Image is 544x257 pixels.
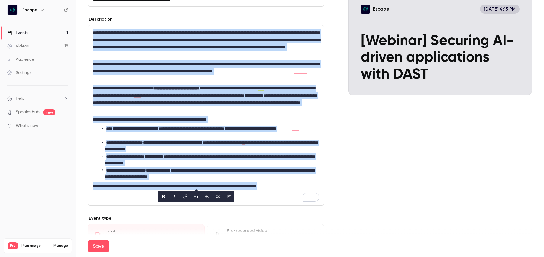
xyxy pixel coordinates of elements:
div: Audience [7,56,34,63]
li: help-dropdown-opener [7,95,68,102]
button: Save [88,240,109,252]
div: To enrich screen reader interactions, please activate Accessibility in Grammarly extension settings [88,25,324,205]
iframe: Noticeable Trigger [61,123,68,129]
button: blockquote [224,192,234,201]
div: Videos [7,43,29,49]
span: What's new [16,123,38,129]
button: bold [159,192,168,201]
button: link [180,192,190,201]
img: Escape [8,5,17,15]
button: italic [170,192,179,201]
div: Settings [7,70,31,76]
p: Event type [88,215,324,221]
section: description [88,25,324,206]
span: Pro [8,242,18,249]
div: Events [7,30,28,36]
div: LiveGo live at scheduled time [88,224,205,244]
h6: Escape [22,7,37,13]
div: editor [88,25,324,205]
label: Description [88,16,112,22]
a: SpeakerHub [16,109,40,115]
span: new [43,109,55,115]
a: Manage [53,243,68,248]
span: Help [16,95,24,102]
span: Plan usage [21,243,50,248]
div: Live [107,228,197,234]
div: Pre-recorded video [227,228,316,234]
div: Pre-recorded videoStream at scheduled time [207,224,324,244]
